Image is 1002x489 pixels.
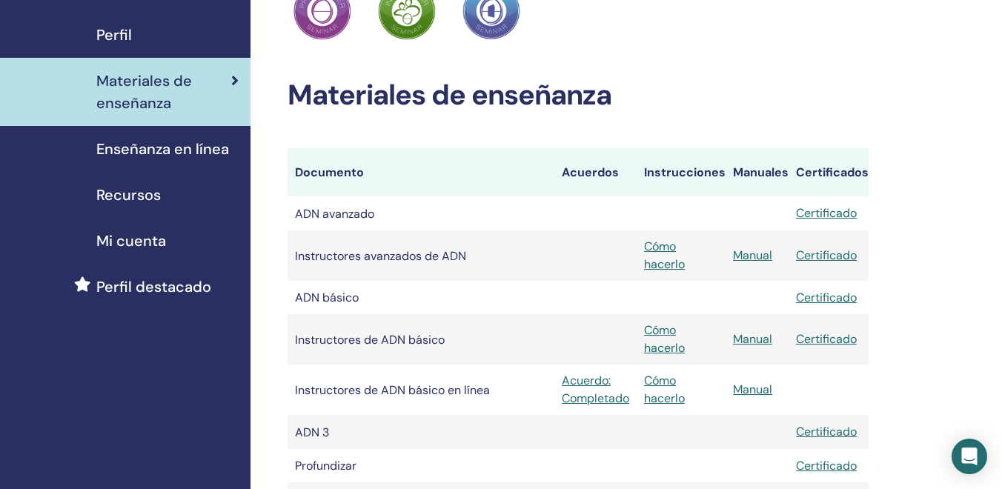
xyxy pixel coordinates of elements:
a: Cómo hacerlo [644,373,685,406]
font: Certificados [796,164,869,180]
font: Manuales [733,164,789,180]
font: Documento [295,164,364,180]
font: Profundizar [295,458,356,473]
a: Certificado [796,205,857,221]
font: Mi cuenta [96,231,166,250]
font: Perfil [96,25,132,44]
a: Cómo hacerlo [644,322,685,356]
a: Certificado [796,458,857,473]
font: Recursos [96,185,161,204]
a: Certificado [796,290,857,305]
a: Certificado [796,424,857,439]
font: ADN avanzado [295,206,374,222]
a: Manual [733,247,772,263]
a: Acuerdo: Completado [562,372,629,408]
a: Certificado [796,247,857,263]
font: Acuerdos [562,164,619,180]
font: Materiales de enseñanza [96,71,192,113]
a: Certificado [796,331,857,347]
a: Manual [733,382,772,397]
font: Instructores avanzados de ADN [295,248,466,264]
font: Instructores de ADN básico en línea [295,382,490,398]
font: ADN básico [295,290,359,305]
font: Instructores de ADN básico [295,332,445,347]
font: Materiales de enseñanza [288,76,611,113]
a: Cómo hacerlo [644,239,685,272]
font: Enseñanza en línea [96,139,229,159]
font: Perfil destacado [96,277,211,296]
a: Manual [733,331,772,347]
div: Abrir Intercom Messenger [952,439,987,474]
font: ADN 3 [295,425,329,440]
font: Instrucciones [644,164,726,180]
font: Acuerdo: Completado [562,373,629,406]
